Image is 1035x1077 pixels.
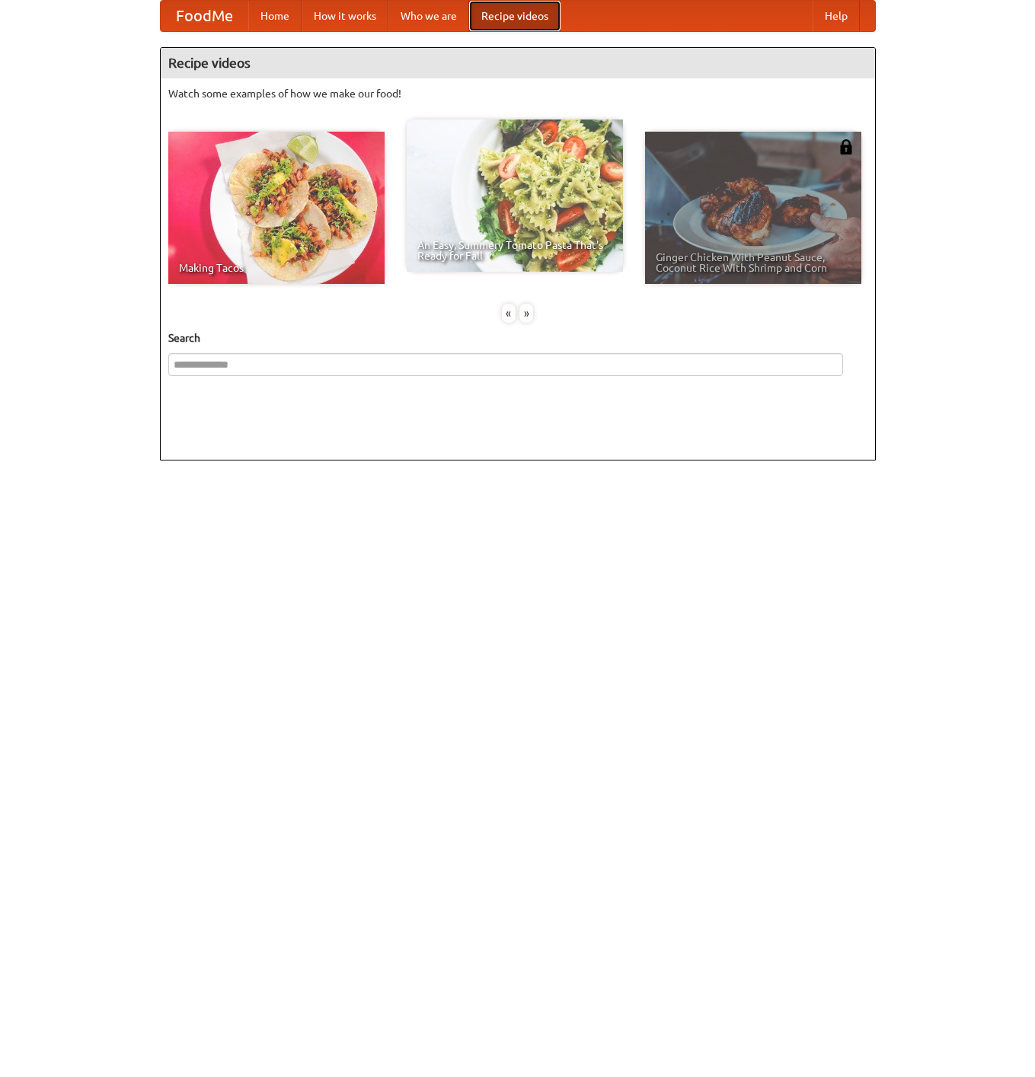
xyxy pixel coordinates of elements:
img: 483408.png [839,139,854,155]
h4: Recipe videos [161,48,875,78]
a: Home [248,1,302,31]
h5: Search [168,330,867,346]
a: Who we are [388,1,469,31]
a: FoodMe [161,1,248,31]
div: » [519,304,533,323]
span: Making Tacos [179,263,374,273]
a: Recipe videos [469,1,561,31]
p: Watch some examples of how we make our food! [168,86,867,101]
span: An Easy, Summery Tomato Pasta That's Ready for Fall [417,240,612,261]
a: An Easy, Summery Tomato Pasta That's Ready for Fall [407,119,623,272]
a: How it works [302,1,388,31]
div: « [502,304,516,323]
a: Making Tacos [168,132,385,284]
a: Help [813,1,860,31]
